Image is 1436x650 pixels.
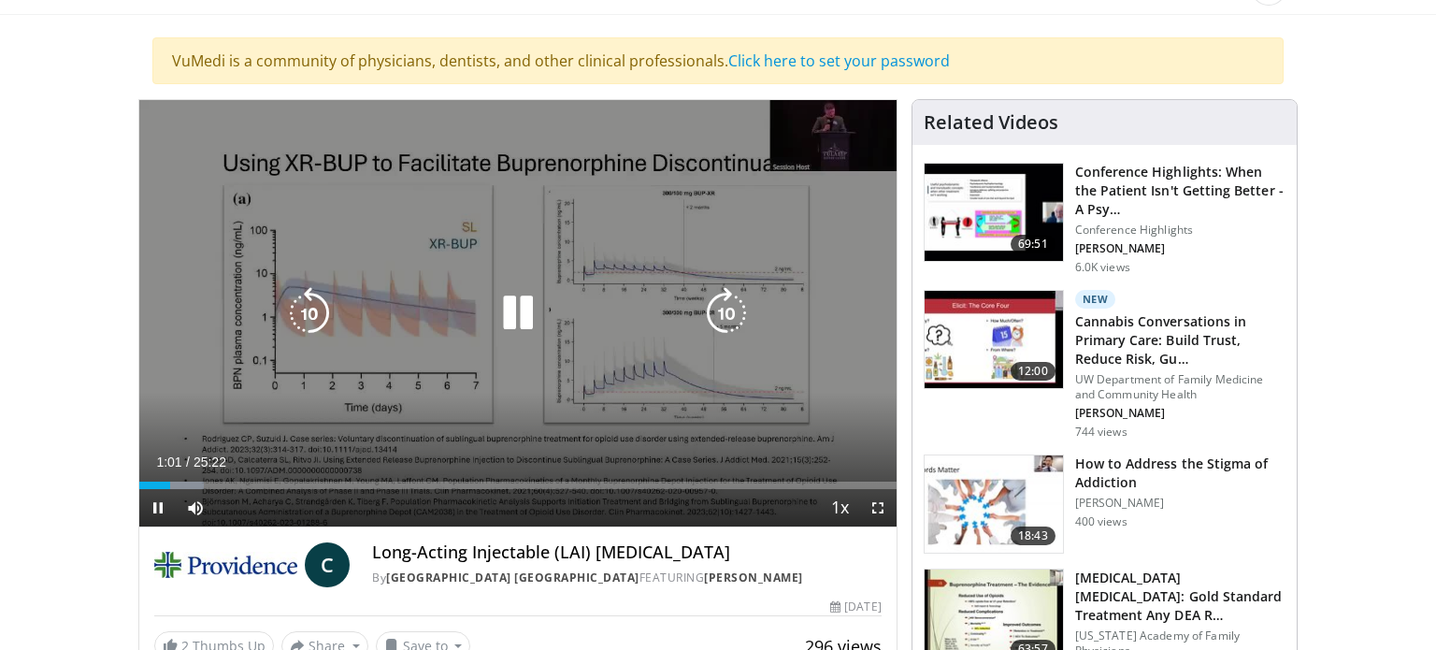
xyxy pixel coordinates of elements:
[925,164,1063,261] img: 4362ec9e-0993-4580-bfd4-8e18d57e1d49.150x105_q85_crop-smart_upscale.jpg
[925,291,1063,388] img: ca1f776a-8612-42a9-a2cb-56675c3e9009.150x105_q85_crop-smart_upscale.jpg
[1011,527,1055,545] span: 18:43
[924,290,1285,440] a: 12:00 New Cannabis Conversations in Primary Care: Build Trust, Reduce Risk, Gu… UW Department of ...
[1075,260,1130,275] p: 6.0K views
[152,37,1284,84] div: VuMedi is a community of physicians, dentists, and other clinical professionals.
[1075,290,1116,309] p: New
[924,455,1285,554] a: 18:43 How to Address the Stigma of Addiction [PERSON_NAME] 400 views
[194,455,226,469] span: 25:22
[386,570,639,585] a: [GEOGRAPHIC_DATA] [GEOGRAPHIC_DATA]
[1011,362,1055,381] span: 12:00
[830,599,881,615] div: [DATE]
[139,100,897,527] video-js: Video Player
[177,489,214,527] button: Mute
[1075,372,1285,402] p: UW Department of Family Medicine and Community Health
[859,489,897,527] button: Fullscreen
[1075,241,1285,256] p: [PERSON_NAME]
[1075,496,1285,511] p: [PERSON_NAME]
[924,111,1058,134] h4: Related Videos
[1075,163,1285,219] h3: Conference Highlights: When the Patient Isn't Getting Better - A Psy…
[924,163,1285,275] a: 69:51 Conference Highlights: When the Patient Isn't Getting Better - A Psy… Conference Highlights...
[154,542,297,587] img: Providence Regional Medical Center Everett
[139,482,897,489] div: Progress Bar
[305,542,350,587] a: C
[156,455,181,469] span: 1:01
[1011,235,1055,253] span: 69:51
[1075,312,1285,368] h3: Cannabis Conversations in Primary Care: Build Trust, Reduce Risk, Gu…
[704,570,803,585] a: [PERSON_NAME]
[1075,455,1285,492] h3: How to Address the Stigma of Addiction
[1075,569,1285,625] h3: [MEDICAL_DATA] [MEDICAL_DATA]: Gold Standard Treatment Any DEA R…
[925,455,1063,553] img: 7067fa53-90f0-486d-b38e-e72967a8e0a0.150x105_q85_crop-smart_upscale.jpg
[822,489,859,527] button: Playback Rate
[1075,223,1285,238] p: Conference Highlights
[1075,425,1127,440] p: 744 views
[372,542,881,563] h4: Long-Acting Injectable (LAI) [MEDICAL_DATA]
[372,570,881,586] div: By FEATURING
[186,455,190,469] span: /
[728,51,950,71] a: Click here to set your password
[139,489,177,527] button: Pause
[1075,406,1285,421] p: [PERSON_NAME]
[1075,514,1127,529] p: 400 views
